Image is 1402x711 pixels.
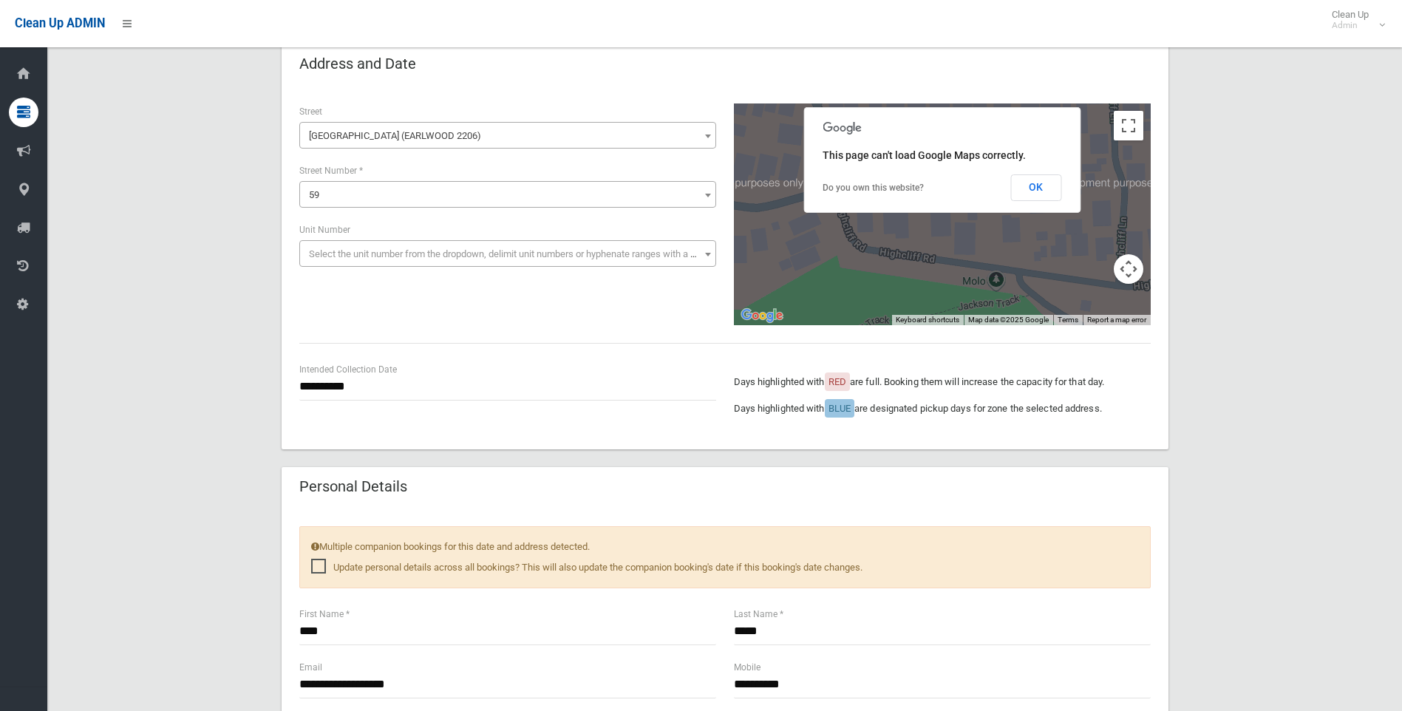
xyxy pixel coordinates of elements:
span: Update personal details across all bookings? This will also update the companion booking's date i... [311,559,862,576]
span: 59 [299,181,716,208]
span: This page can't load Google Maps correctly. [823,149,1026,161]
header: Address and Date [282,50,434,78]
a: Terms (opens in new tab) [1058,316,1078,324]
button: Toggle fullscreen view [1114,111,1143,140]
img: Google [738,306,786,325]
span: Highcliff Road (EARLWOOD 2206) [299,122,716,149]
button: Map camera controls [1114,254,1143,284]
small: Admin [1332,20,1369,31]
span: Select the unit number from the dropdown, delimit unit numbers or hyphenate ranges with a comma [309,248,722,259]
span: Map data ©2025 Google [968,316,1049,324]
p: Days highlighted with are designated pickup days for zone the selected address. [734,400,1151,418]
p: Days highlighted with are full. Booking them will increase the capacity for that day. [734,373,1151,391]
span: Clean Up [1324,9,1384,31]
span: 59 [303,185,712,205]
span: Highcliff Road (EARLWOOD 2206) [303,126,712,146]
span: RED [828,376,846,387]
a: Report a map error [1087,316,1146,324]
span: 59 [309,189,319,200]
header: Personal Details [282,472,425,501]
button: OK [1010,174,1061,201]
div: Multiple companion bookings for this date and address detected. [299,526,1151,588]
span: BLUE [828,403,851,414]
a: Do you own this website? [823,183,924,193]
a: Open this area in Google Maps (opens a new window) [738,306,786,325]
span: Clean Up ADMIN [15,16,105,30]
button: Keyboard shortcuts [896,315,959,325]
